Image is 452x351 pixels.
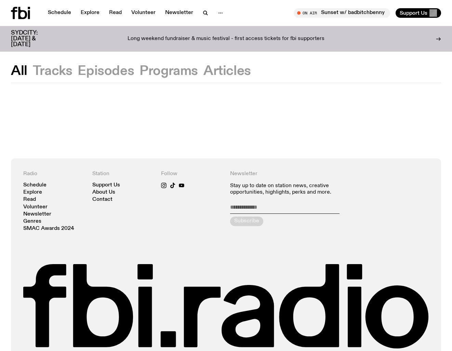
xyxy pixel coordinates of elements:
[11,65,27,77] button: All
[23,219,41,224] a: Genres
[44,8,75,18] a: Schedule
[23,226,74,231] a: SMAC Awards 2024
[294,8,390,18] button: On AirSunset w/ badbitchbenny
[161,8,197,18] a: Newsletter
[23,171,84,177] h4: Radio
[161,171,222,177] h4: Follow
[23,190,42,195] a: Explore
[230,183,360,196] p: Stay up to date on station news, creative opportunities, highlights, perks and more.
[203,65,251,77] button: Articles
[396,8,441,18] button: Support Us
[230,217,263,226] button: Subscribe
[23,183,46,188] a: Schedule
[92,183,120,188] a: Support Us
[127,8,160,18] a: Volunteer
[92,171,153,177] h4: Station
[23,205,48,210] a: Volunteer
[230,171,360,177] h4: Newsletter
[128,36,324,42] p: Long weekend fundraiser & music festival - first access tickets for fbi supporters
[11,30,55,48] h3: SYDCITY: [DATE] & [DATE]
[139,65,198,77] button: Programs
[77,8,104,18] a: Explore
[23,212,51,217] a: Newsletter
[33,65,72,77] button: Tracks
[78,65,134,77] button: Episodes
[400,10,427,16] span: Support Us
[92,197,112,202] a: Contact
[23,197,36,202] a: Read
[92,190,115,195] a: About Us
[105,8,126,18] a: Read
